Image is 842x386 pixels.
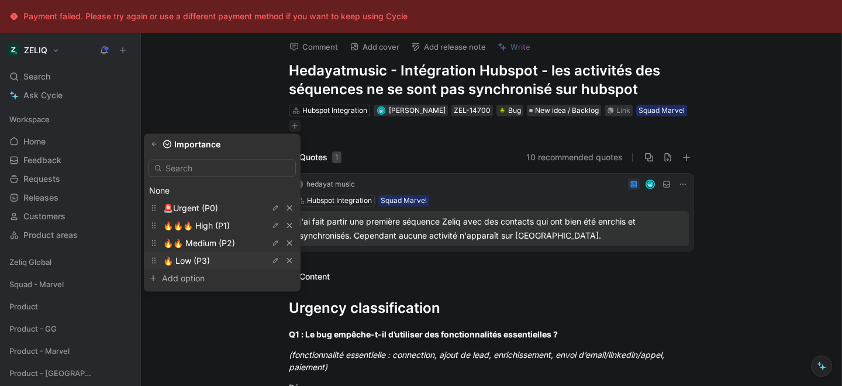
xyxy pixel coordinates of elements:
div: None [149,184,295,198]
div: 🚨Urgent (P0) [144,199,301,217]
span: 🔥🔥🔥 High (P1) [163,220,230,230]
span: 🔥🔥 Medium (P2) [163,238,235,248]
div: Importance [144,139,301,150]
div: 🔥🔥 Medium (P2) [144,235,301,252]
div: 🔥 Low (P3) [144,252,301,270]
span: 🚨Urgent (P0) [163,203,218,213]
span: 🔥 Low (P3) [163,256,210,266]
div: Add option [162,271,250,285]
div: 🔥🔥🔥 High (P1) [144,217,301,235]
input: Search [149,160,296,177]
